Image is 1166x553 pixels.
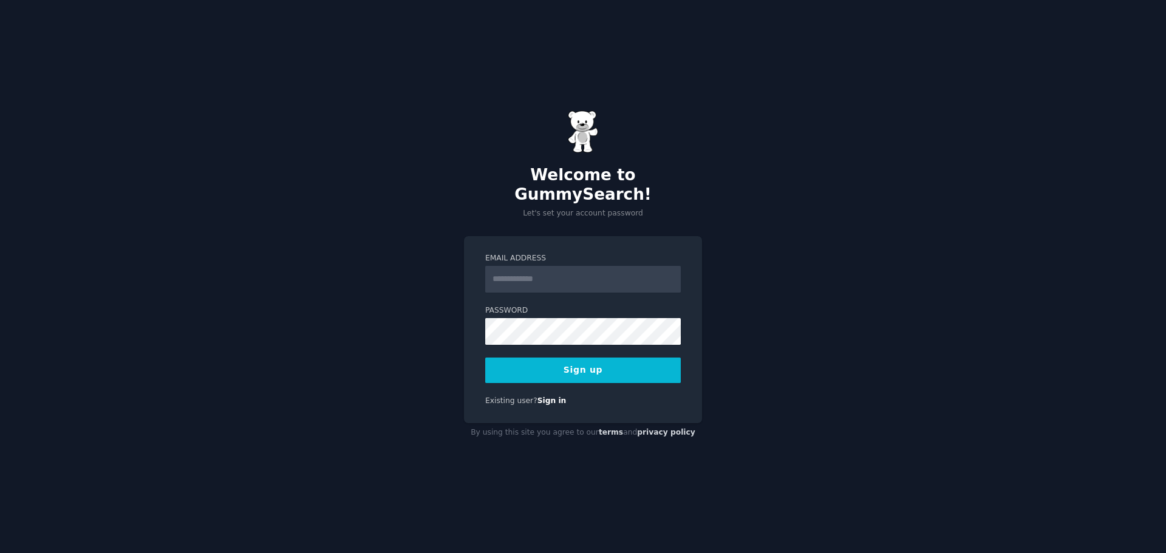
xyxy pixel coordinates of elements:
[485,396,537,405] span: Existing user?
[537,396,567,405] a: Sign in
[464,208,702,219] p: Let's set your account password
[637,428,695,436] a: privacy policy
[485,358,681,383] button: Sign up
[485,253,681,264] label: Email Address
[464,166,702,204] h2: Welcome to GummySearch!
[599,428,623,436] a: terms
[464,423,702,443] div: By using this site you agree to our and
[568,110,598,153] img: Gummy Bear
[485,305,681,316] label: Password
